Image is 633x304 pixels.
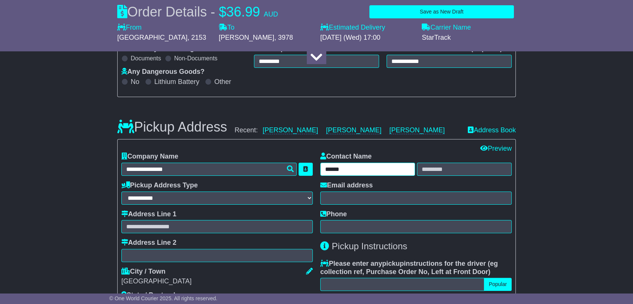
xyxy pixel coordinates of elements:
[234,126,460,135] div: Recent:
[117,4,278,20] div: Order Details -
[226,4,260,19] span: 36.99
[121,291,179,300] label: State / Postcode
[320,34,414,42] div: [DATE] (Wed) 17:00
[263,126,318,134] a: [PERSON_NAME]
[320,210,347,219] label: Phone
[121,210,176,219] label: Address Line 1
[187,34,206,41] span: , 2153
[121,153,178,161] label: Company Name
[320,181,373,190] label: Email address
[121,239,176,247] label: Address Line 2
[121,181,198,190] label: Pickup Address Type
[117,24,142,32] label: From
[320,153,372,161] label: Contact Name
[117,34,187,41] span: [GEOGRAPHIC_DATA]
[109,295,218,301] span: © One World Courier 2025. All rights reserved.
[117,120,227,135] h3: Pickup Address
[131,78,139,86] label: No
[121,277,313,286] div: [GEOGRAPHIC_DATA]
[422,34,516,42] div: StarTrack
[219,34,274,41] span: [PERSON_NAME]
[219,24,234,32] label: To
[320,260,512,276] label: Please enter any instructions for the driver ( )
[219,4,226,19] span: $
[369,5,514,18] button: Save as New Draft
[480,145,512,152] a: Preview
[274,34,293,41] span: , 3978
[320,260,498,276] span: eg collection ref, Purchase Order No, Left at Front Door
[332,241,407,251] span: Pickup Instructions
[389,126,445,134] a: [PERSON_NAME]
[326,126,381,134] a: [PERSON_NAME]
[468,126,516,135] a: Address Book
[264,10,278,18] span: AUD
[320,24,414,32] label: Estimated Delivery
[214,78,231,86] label: Other
[154,78,199,86] label: Lithium Battery
[121,68,205,76] label: Any Dangerous Goods?
[382,260,404,267] span: pickup
[484,278,512,291] button: Popular
[422,24,471,32] label: Carrier Name
[121,268,166,276] label: City / Town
